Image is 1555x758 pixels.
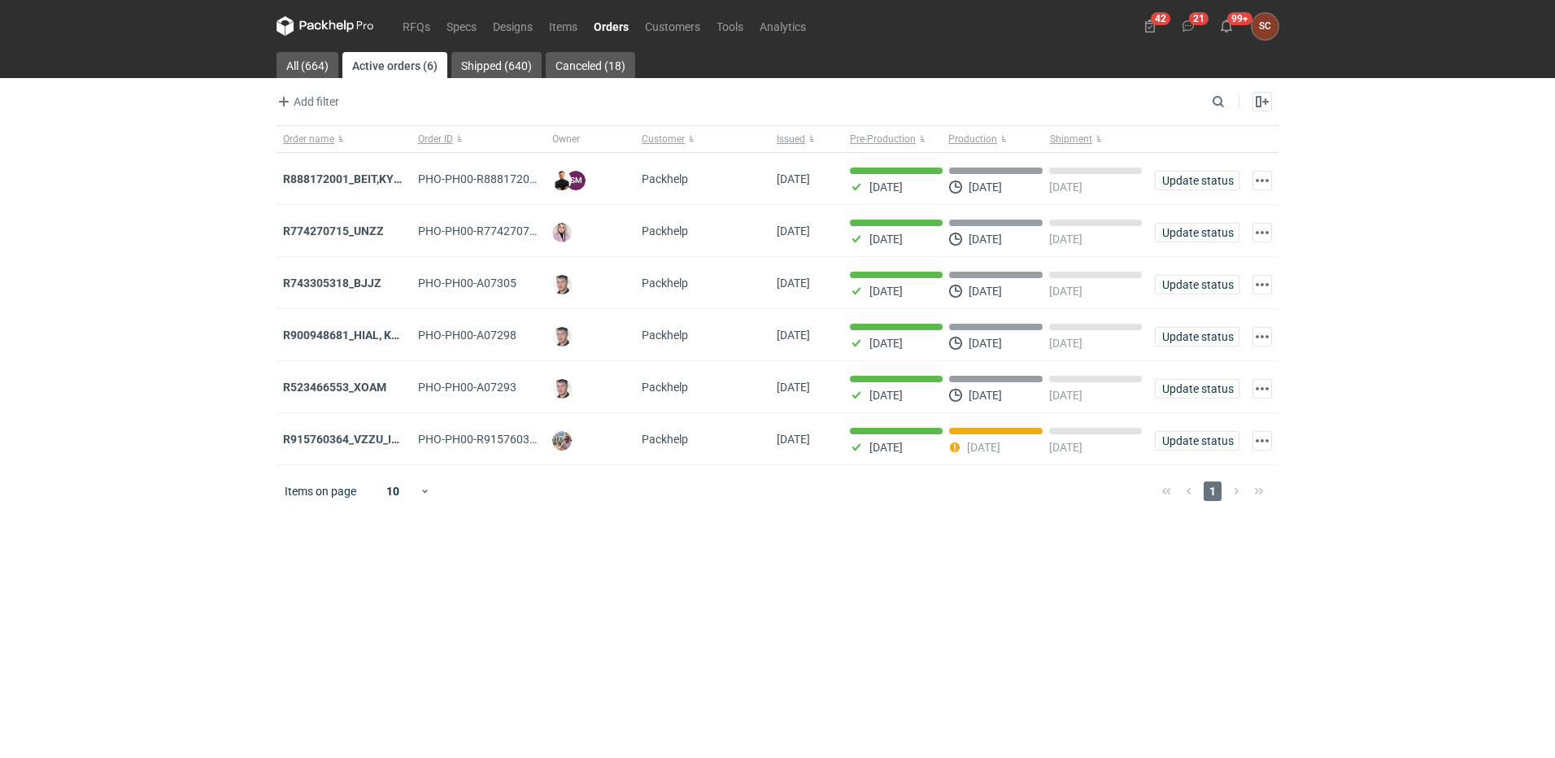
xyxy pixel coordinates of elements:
[1252,13,1278,40] button: SC
[635,126,770,152] button: Customer
[642,224,688,237] span: Packhelp
[418,224,576,237] span: PHO-PH00-R774270715_UNZZ
[751,16,814,36] a: Analytics
[277,126,412,152] button: Order name
[642,172,688,185] span: Packhelp
[1175,13,1201,39] button: 21
[342,52,447,78] a: Active orders (6)
[1252,13,1278,40] div: Sylwia Cichórz
[1162,175,1232,186] span: Update status
[969,181,1002,194] p: [DATE]
[1162,331,1232,342] span: Update status
[777,329,810,342] span: 29/09/2025
[546,52,635,78] a: Canceled (18)
[277,16,374,36] svg: Packhelp Pro
[552,171,572,190] img: Tomasz Kubiak
[1137,13,1163,39] button: 42
[1155,379,1239,399] button: Update status
[843,126,945,152] button: Pre-Production
[969,389,1002,402] p: [DATE]
[1155,327,1239,346] button: Update status
[770,126,843,152] button: Issued
[566,171,586,190] figcaption: SM
[1162,383,1232,394] span: Update status
[1252,431,1272,451] button: Actions
[1049,285,1082,298] p: [DATE]
[1049,441,1082,454] p: [DATE]
[1213,13,1239,39] button: 99+
[1209,92,1261,111] input: Search
[283,381,386,394] strong: R523466553_XOAM
[642,277,688,290] span: Packhelp
[552,275,572,294] img: Maciej Sikora
[1155,275,1239,294] button: Update status
[777,433,810,446] span: 25/09/2025
[1049,181,1082,194] p: [DATE]
[283,277,381,290] a: R743305318_BJJZ
[418,133,453,146] span: Order ID
[642,433,688,446] span: Packhelp
[869,337,903,350] p: [DATE]
[969,337,1002,350] p: [DATE]
[969,285,1002,298] p: [DATE]
[586,16,637,36] a: Orders
[283,133,334,146] span: Order name
[777,224,810,237] span: 07/10/2025
[367,480,420,503] div: 10
[1050,133,1092,146] span: Shipment
[283,433,413,446] a: R915760364_VZZU_IOFY
[967,441,1000,454] p: [DATE]
[283,224,384,237] strong: R774270715_UNZZ
[1252,275,1272,294] button: Actions
[869,441,903,454] p: [DATE]
[708,16,751,36] a: Tools
[552,133,580,146] span: Owner
[418,172,602,185] span: PHO-PH00-R888172001_BEIT,KYHC
[777,277,810,290] span: 01/10/2025
[552,431,572,451] img: Michał Palasek
[945,126,1047,152] button: Production
[642,329,688,342] span: Packhelp
[1155,171,1239,190] button: Update status
[273,92,340,111] button: Add filter
[552,379,572,399] img: Maciej Sikora
[1204,481,1222,501] span: 1
[394,16,438,36] a: RFQs
[1162,435,1232,447] span: Update status
[1162,227,1232,238] span: Update status
[418,329,516,342] span: PHO-PH00-A07298
[1047,126,1148,152] button: Shipment
[1049,389,1082,402] p: [DATE]
[1252,223,1272,242] button: Actions
[412,126,547,152] button: Order ID
[285,483,356,499] span: Items on page
[642,381,688,394] span: Packhelp
[850,133,916,146] span: Pre-Production
[283,172,409,185] strong: R888172001_BEIT,KYHC
[552,327,572,346] img: Maciej Sikora
[1049,337,1082,350] p: [DATE]
[1155,223,1239,242] button: Update status
[418,381,516,394] span: PHO-PH00-A07293
[541,16,586,36] a: Items
[552,223,572,242] img: Klaudia Wiśniewska
[969,233,1002,246] p: [DATE]
[869,233,903,246] p: [DATE]
[1155,431,1239,451] button: Update status
[283,329,412,342] a: R900948681_HIAL, KMPI
[451,52,542,78] a: Shipped (640)
[869,181,903,194] p: [DATE]
[274,92,339,111] span: Add filter
[1252,327,1272,346] button: Actions
[485,16,541,36] a: Designs
[777,133,805,146] span: Issued
[777,381,810,394] span: 26/09/2025
[418,277,516,290] span: PHO-PH00-A07305
[1252,171,1272,190] button: Actions
[1162,279,1232,290] span: Update status
[869,389,903,402] p: [DATE]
